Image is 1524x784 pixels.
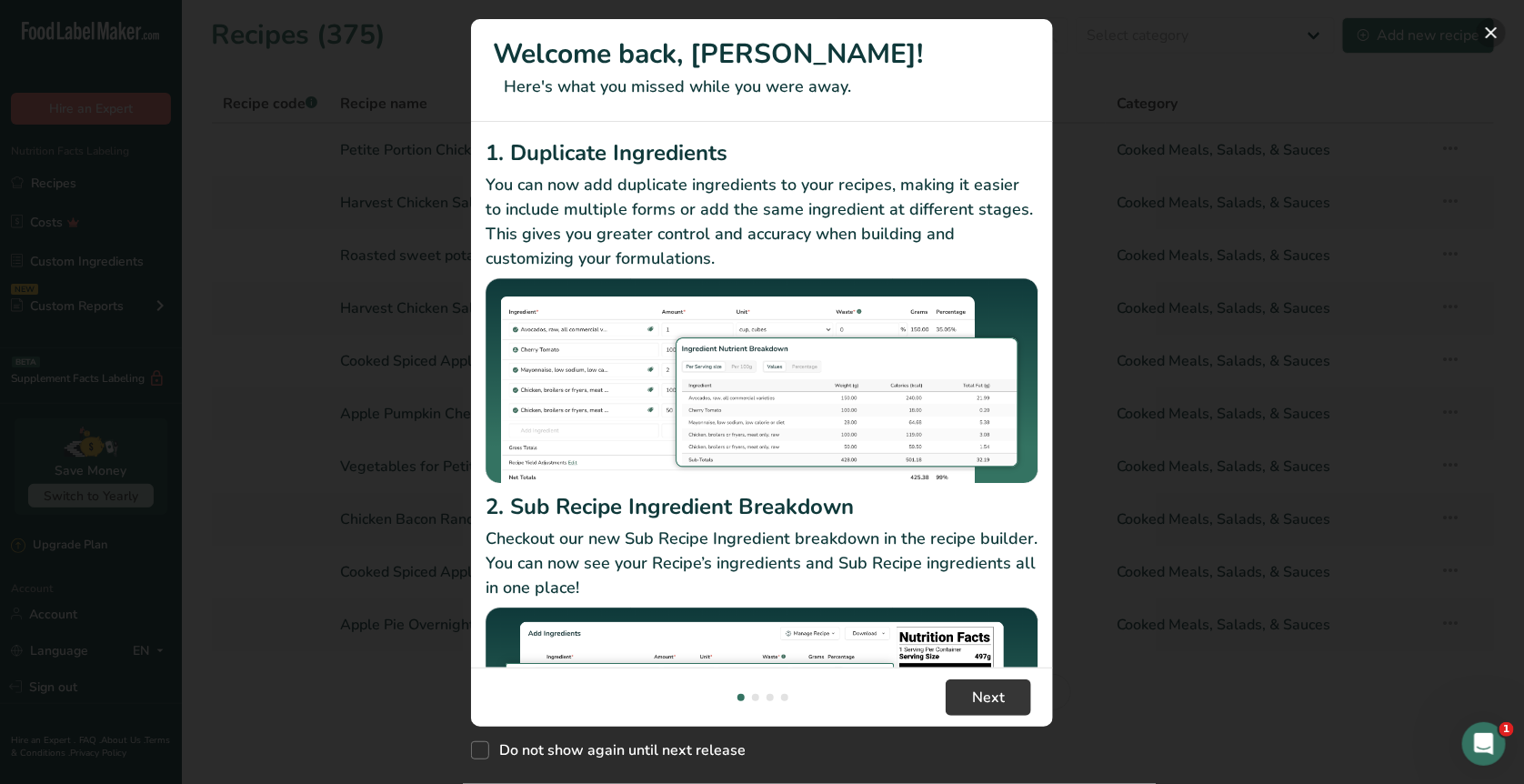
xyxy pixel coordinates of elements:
span: Next [972,687,1005,709]
p: You can now add duplicate ingredients to your recipes, making it easier to include multiple forms... [486,173,1038,271]
button: Next [946,679,1031,716]
p: Here's what you missed while you were away. [493,75,1031,99]
h2: 2. Sub Recipe Ingredient Breakdown [486,490,1038,523]
span: 1 [1499,722,1514,737]
h2: 1. Duplicate Ingredients [486,136,1038,169]
img: Duplicate Ingredients [486,278,1038,485]
h1: Welcome back, [PERSON_NAME]! [493,34,1031,75]
span: Do not show again until next release [489,741,746,759]
iframe: Intercom live chat [1462,722,1506,766]
p: Checkout our new Sub Recipe Ingredient breakdown in the recipe builder. You can now see your Reci... [486,527,1038,600]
